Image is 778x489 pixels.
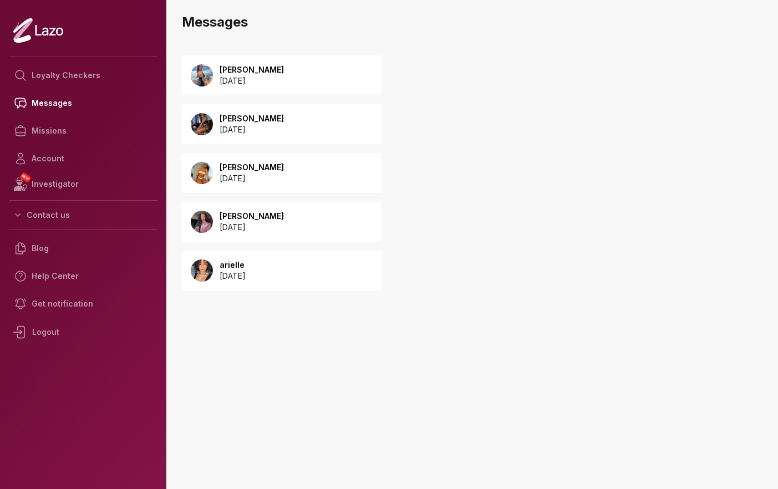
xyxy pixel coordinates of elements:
[220,173,284,184] p: [DATE]
[220,64,284,75] p: [PERSON_NAME]
[9,262,157,290] a: Help Center
[220,124,284,135] p: [DATE]
[191,162,213,184] img: 40f9ac75-1762-4743-a71b-0c75d538dc61
[9,145,157,172] a: Account
[220,75,284,86] p: [DATE]
[9,172,157,196] a: NEWInvestigator
[9,89,157,117] a: Messages
[191,259,213,282] img: 0d1c037e-ab28-4221-92ff-32e954e10f91
[220,211,284,222] p: [PERSON_NAME]
[9,62,157,89] a: Loyalty Checkers
[220,271,246,282] p: [DATE]
[9,235,157,262] a: Blog
[9,290,157,318] a: Get notification
[220,259,246,271] p: arielle
[9,117,157,145] a: Missions
[191,64,213,86] img: 7f4cee52-34b0-4a1d-a4e5-3be4cac2eb5c
[182,13,769,31] h3: Messages
[220,162,284,173] p: [PERSON_NAME]
[191,113,213,135] img: 1fa7119e-c416-48ea-8c29-bd994423eed4
[19,172,32,183] span: NEW
[220,222,284,233] p: [DATE]
[9,318,157,347] div: Logout
[220,113,284,124] p: [PERSON_NAME]
[9,205,157,225] button: Contact us
[191,211,213,233] img: 4b0546d6-1fdc-485f-8419-658a292abdc7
